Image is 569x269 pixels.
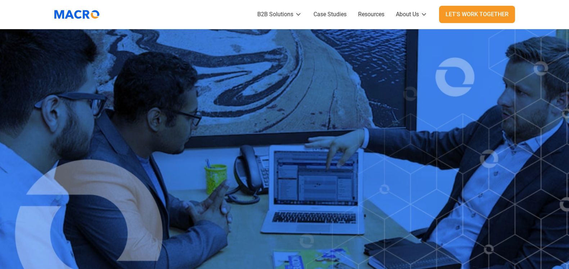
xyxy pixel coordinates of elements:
[257,10,293,19] div: B2B Solutions
[439,6,515,23] a: Let's Work Together
[54,5,105,23] a: home
[396,10,419,19] div: About Us
[446,10,509,19] div: Let's Work Together
[51,5,103,23] img: Macromator Logo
